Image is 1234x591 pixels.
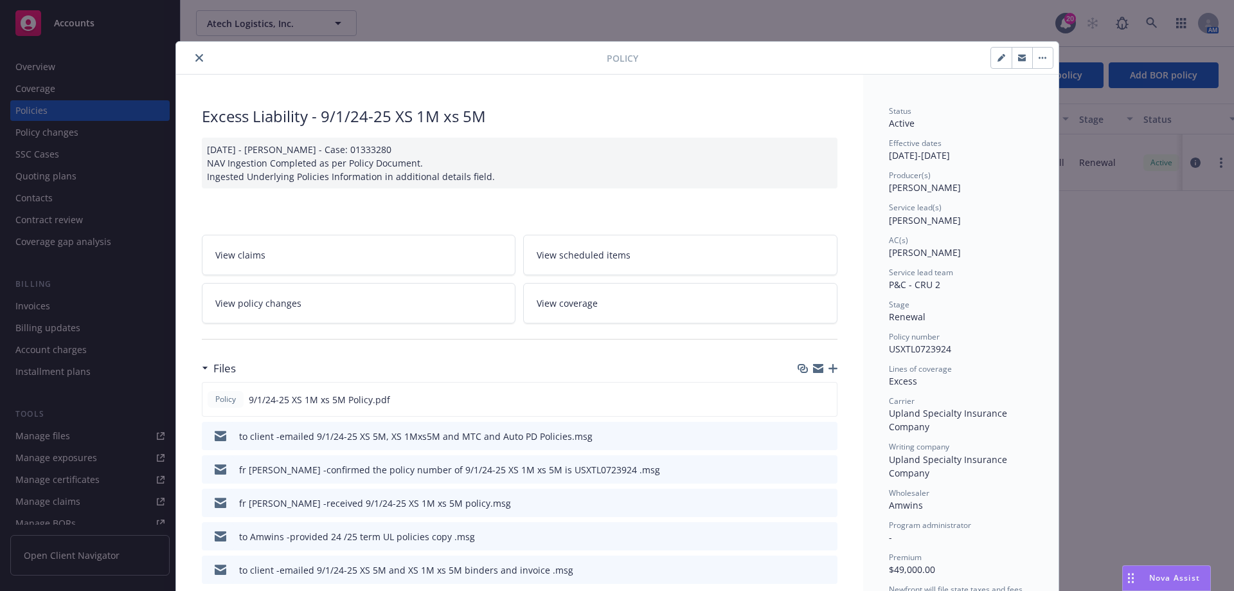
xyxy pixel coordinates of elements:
[821,530,832,543] button: preview file
[523,283,837,323] a: View coverage
[889,138,1033,162] div: [DATE] - [DATE]
[202,105,837,127] div: Excess Liability - 9/1/24-25 XS 1M xs 5M
[889,487,929,498] span: Wholesaler
[889,267,953,278] span: Service lead team
[889,311,925,323] span: Renewal
[202,283,516,323] a: View policy changes
[537,248,630,262] span: View scheduled items
[537,296,598,310] span: View coverage
[889,441,949,452] span: Writing company
[889,375,917,387] span: Excess
[889,563,935,576] span: $49,000.00
[889,520,971,531] span: Program administrator
[889,214,961,226] span: [PERSON_NAME]
[889,105,911,116] span: Status
[192,50,207,66] button: close
[202,360,236,377] div: Files
[821,496,832,510] button: preview file
[213,394,238,405] span: Policy
[889,181,961,194] span: [PERSON_NAME]
[889,407,1010,433] span: Upland Specialty Insurance Company
[239,430,593,443] div: to client -emailed 9/1/24-25 XS 5M, XS 1Mxs5M and MTC and Auto PD Policies.msg
[889,552,922,563] span: Premium
[889,299,909,310] span: Stage
[889,363,952,374] span: Lines of coverage
[889,117,915,129] span: Active
[213,360,236,377] h3: Files
[215,296,301,310] span: View policy changes
[889,499,923,511] span: Amwins
[821,430,832,443] button: preview file
[800,530,810,543] button: download file
[889,246,961,259] span: [PERSON_NAME]
[889,170,931,181] span: Producer(s)
[889,138,942,149] span: Effective dates
[523,235,837,275] a: View scheduled items
[202,138,837,188] div: [DATE] - [PERSON_NAME] - Case: 01333280 NAV Ingestion Completed as per Policy Document. Ingested ...
[889,235,908,246] span: AC(s)
[800,430,810,443] button: download file
[820,393,832,406] button: preview file
[800,463,810,477] button: download file
[889,453,1010,479] span: Upland Specialty Insurance Company
[1122,565,1211,591] button: Nova Assist
[215,248,265,262] span: View claims
[889,278,940,291] span: P&C - CRU 2
[821,563,832,577] button: preview file
[889,396,915,406] span: Carrier
[1149,572,1200,583] span: Nova Assist
[800,496,810,510] button: download file
[607,51,638,65] span: Policy
[800,393,810,406] button: download file
[889,343,951,355] span: USXTL0723924
[889,331,940,342] span: Policy number
[889,531,892,543] span: -
[239,496,511,510] div: fr [PERSON_NAME] -received 9/1/24-25 XS 1M xs 5M policy.msg
[239,563,573,577] div: to client -emailed 9/1/24-25 XS 5M and XS 1M xs 5M binders and invoice .msg
[1123,566,1139,590] div: Drag to move
[249,393,390,406] span: 9/1/24-25 XS 1M xs 5M Policy.pdf
[239,530,475,543] div: to Amwins -provided 24 /25 term UL policies copy .msg
[239,463,660,477] div: fr [PERSON_NAME] -confirmed the policy number of 9/1/24-25 XS 1M xs 5M is USXTL0723924 .msg
[800,563,810,577] button: download file
[202,235,516,275] a: View claims
[889,202,942,213] span: Service lead(s)
[821,463,832,477] button: preview file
